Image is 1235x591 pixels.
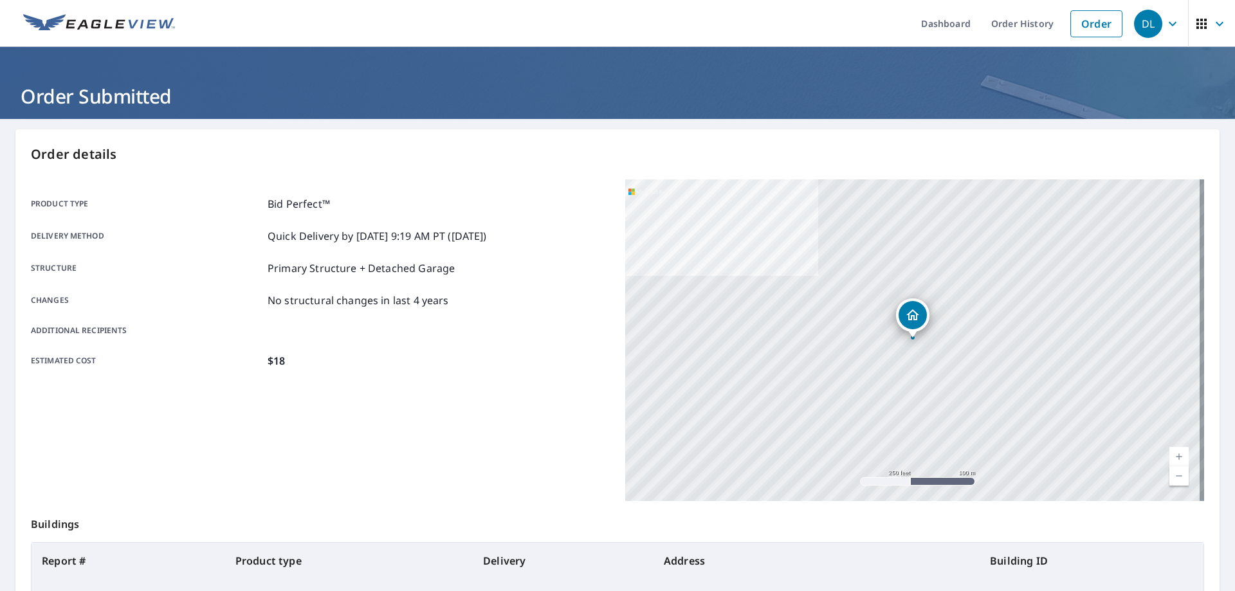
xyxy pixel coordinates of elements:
p: Primary Structure + Detached Garage [268,260,455,276]
a: Current Level 17, Zoom Out [1169,466,1189,486]
th: Delivery [473,543,654,579]
p: Buildings [31,501,1204,542]
img: EV Logo [23,14,175,33]
p: Additional recipients [31,325,262,336]
h1: Order Submitted [15,83,1220,109]
a: Current Level 17, Zoom In [1169,447,1189,466]
p: Delivery method [31,228,262,244]
p: Quick Delivery by [DATE] 9:19 AM PT ([DATE]) [268,228,487,244]
th: Product type [225,543,473,579]
th: Address [654,543,980,579]
p: Order details [31,145,1204,164]
p: Product type [31,196,262,212]
p: $18 [268,353,285,368]
p: No structural changes in last 4 years [268,293,449,308]
th: Report # [32,543,225,579]
p: Changes [31,293,262,308]
p: Structure [31,260,262,276]
div: DL [1134,10,1162,38]
div: Dropped pin, building 1, Residential property, 209 Saint Awdry St Summerville, SC 29485 [896,298,929,338]
p: Estimated cost [31,353,262,368]
p: Bid Perfect™ [268,196,330,212]
th: Building ID [980,543,1203,579]
a: Order [1070,10,1122,37]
